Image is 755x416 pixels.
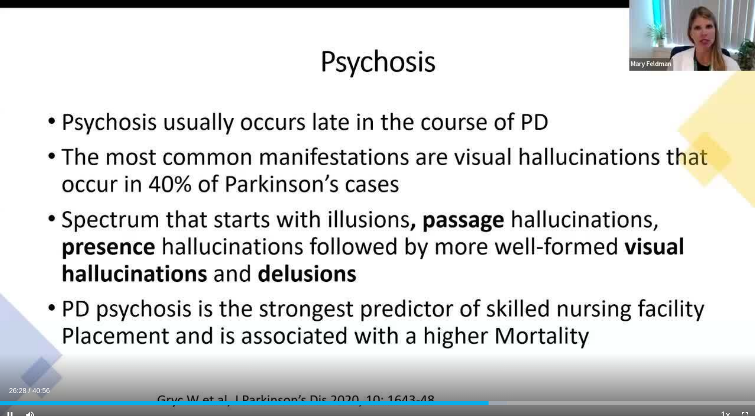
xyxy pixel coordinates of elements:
[32,387,50,395] span: 40:56
[28,387,30,395] span: /
[9,387,26,395] span: 26:28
